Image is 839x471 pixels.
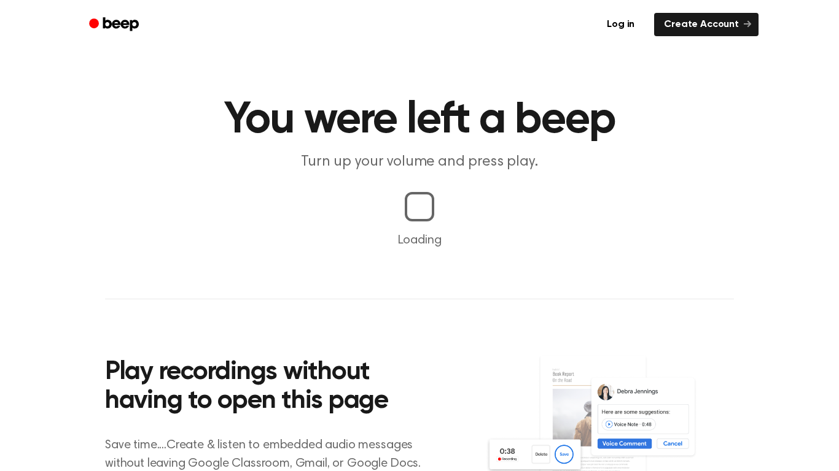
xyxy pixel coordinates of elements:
p: Turn up your volume and press play. [184,152,655,172]
a: Beep [80,13,150,37]
h1: You were left a beep [105,98,734,142]
h2: Play recordings without having to open this page [105,358,436,416]
p: Loading [15,231,824,250]
a: Log in [595,10,647,39]
a: Create Account [654,13,759,36]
